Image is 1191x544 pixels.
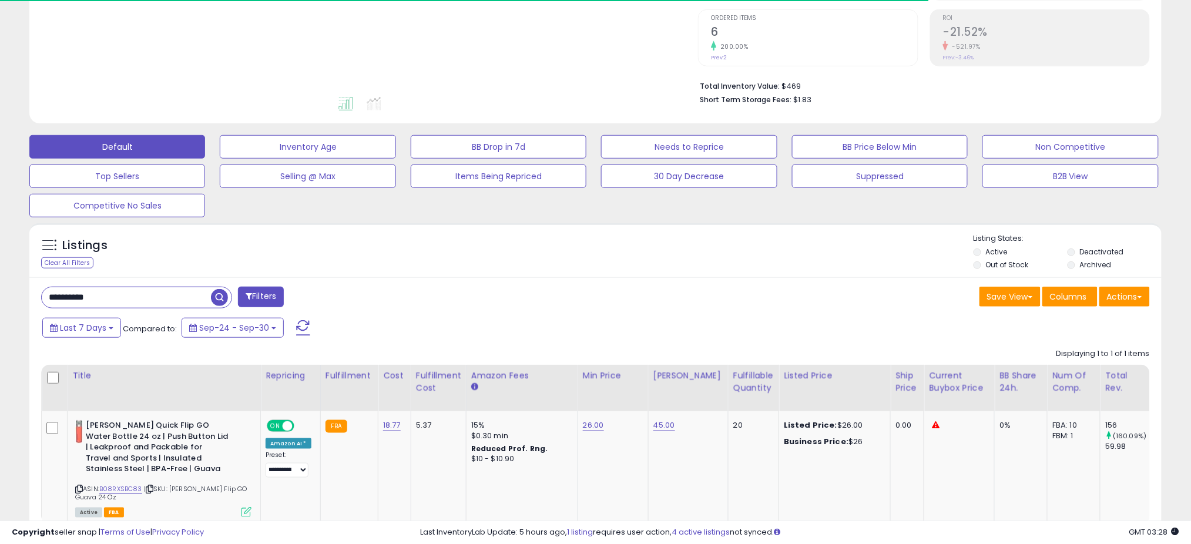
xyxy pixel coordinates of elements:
span: Last 7 Days [60,322,106,334]
div: 5.37 [416,420,457,431]
b: Short Term Storage Fees: [700,95,791,105]
div: Amazon AI * [266,438,311,449]
button: Last 7 Days [42,318,121,338]
button: Competitive No Sales [29,194,205,217]
div: Fulfillment [326,370,373,382]
label: Active [986,247,1008,257]
button: Suppressed [792,164,968,188]
button: Items Being Repriced [411,164,586,188]
div: FBM: 1 [1052,431,1091,441]
div: Amazon Fees [471,370,573,382]
div: Current Buybox Price [929,370,989,394]
span: ON [268,421,283,431]
b: [PERSON_NAME] Quick Flip GO Water Bottle 24 oz | Push Button Lid | Leakproof and Packable for Tra... [86,420,229,478]
span: FBA [104,508,124,518]
button: Needs to Reprice [601,135,777,159]
small: Prev: 2 [711,54,727,61]
button: Non Competitive [982,135,1158,159]
small: FBA [326,420,347,433]
div: Min Price [583,370,643,382]
div: 0.00 [895,420,915,431]
label: Out of Stock [986,260,1029,270]
h5: Listings [62,237,108,254]
span: 2025-10-8 03:28 GMT [1129,526,1179,538]
button: Selling @ Max [220,164,395,188]
div: $26.00 [784,420,881,431]
div: seller snap | | [12,527,204,538]
small: (160.09%) [1113,431,1146,441]
button: Filters [238,287,284,307]
b: Listed Price: [784,419,837,431]
h2: 6 [711,25,917,41]
button: Inventory Age [220,135,395,159]
div: Clear All Filters [41,257,93,268]
div: $0.30 min [471,431,569,441]
label: Deactivated [1079,247,1123,257]
a: Privacy Policy [152,526,204,538]
div: BB Share 24h. [999,370,1042,394]
span: Compared to: [123,323,177,334]
div: Total Rev. [1105,370,1148,394]
div: Listed Price [784,370,885,382]
div: 20 [733,420,770,431]
span: | SKU: [PERSON_NAME] Flip GO Guava 24 Oz [75,484,247,502]
div: 0% [999,420,1038,431]
a: 26.00 [583,419,604,431]
h2: -21.52% [943,25,1149,41]
button: Sep-24 - Sep-30 [182,318,284,338]
span: $1.83 [793,94,811,105]
button: B2B View [982,164,1158,188]
div: Ship Price [895,370,919,394]
p: Listing States: [974,233,1162,244]
small: Prev: -3.46% [943,54,974,61]
div: Displaying 1 to 1 of 1 items [1056,348,1150,360]
span: All listings currently available for purchase on Amazon [75,508,102,518]
span: OFF [293,421,311,431]
a: 45.00 [653,419,675,431]
div: 59.98 [1105,441,1153,452]
button: Columns [1042,287,1098,307]
li: $469 [700,78,1141,92]
div: $10 - $10.90 [471,454,569,464]
div: 15% [471,420,569,431]
button: BB Drop in 7d [411,135,586,159]
button: BB Price Below Min [792,135,968,159]
b: Total Inventory Value: [700,81,780,91]
button: Top Sellers [29,164,205,188]
div: Fulfillment Cost [416,370,461,394]
div: [PERSON_NAME] [653,370,723,382]
span: ROI [943,15,1149,22]
small: 200.00% [716,42,749,51]
div: 156 [1105,420,1153,431]
div: $26 [784,436,881,447]
a: 4 active listings [672,526,730,538]
a: B08RXSBC83 [99,484,142,494]
div: Last InventoryLab Update: 5 hours ago, requires user action, not synced. [420,527,1179,538]
div: Repricing [266,370,316,382]
div: Fulfillable Quantity [733,370,774,394]
a: Terms of Use [100,526,150,538]
b: Business Price: [784,436,848,447]
div: Preset: [266,451,311,478]
button: Default [29,135,205,159]
a: 1 listing [567,526,593,538]
a: 18.77 [383,419,401,431]
div: Cost [383,370,406,382]
strong: Copyright [12,526,55,538]
b: Reduced Prof. Rng. [471,444,548,454]
div: Num of Comp. [1052,370,1095,394]
span: Ordered Items [711,15,917,22]
small: -521.97% [948,42,981,51]
span: Columns [1050,291,1087,303]
img: 31w1LgjWJ1L._SL40_.jpg [75,420,83,444]
button: Save View [979,287,1041,307]
button: 30 Day Decrease [601,164,777,188]
div: Title [72,370,256,382]
span: Sep-24 - Sep-30 [199,322,269,334]
div: FBA: 10 [1052,420,1091,431]
label: Archived [1079,260,1111,270]
small: Amazon Fees. [471,382,478,392]
button: Actions [1099,287,1150,307]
